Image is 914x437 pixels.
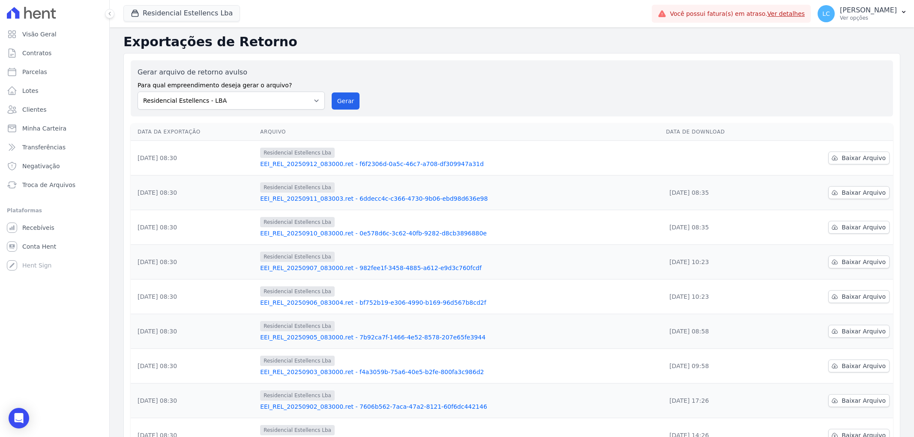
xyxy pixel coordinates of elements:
span: Residencial Estellencs Lba [260,252,335,262]
a: Baixar Arquivo [828,325,890,338]
td: [DATE] 09:58 [662,349,776,383]
td: [DATE] 08:58 [662,314,776,349]
td: [DATE] 08:30 [131,175,257,210]
span: Residencial Estellencs Lba [260,356,335,366]
span: Negativação [22,162,60,170]
span: Residencial Estellencs Lba [260,217,335,227]
a: Visão Geral [3,26,106,43]
p: Ver opções [840,15,897,21]
a: EEI_REL_20250906_083004.ret - bf752b19-e306-4990-b169-96d567b8cd2f [260,298,659,307]
span: Recebíveis [22,223,54,232]
td: [DATE] 17:26 [662,383,776,418]
span: Residencial Estellencs Lba [260,321,335,331]
a: Clientes [3,101,106,118]
p: [PERSON_NAME] [840,6,897,15]
span: Residencial Estellencs Lba [260,286,335,297]
span: Baixar Arquivo [842,327,886,336]
a: EEI_REL_20250912_083000.ret - f6f2306d-0a5c-46c7-a708-df309947a31d [260,160,659,168]
span: Baixar Arquivo [842,362,886,370]
span: Baixar Arquivo [842,258,886,266]
a: Baixar Arquivo [828,360,890,372]
td: [DATE] 10:23 [662,245,776,279]
td: [DATE] 08:30 [131,314,257,349]
button: Residencial Estellencs Lba [123,5,240,21]
td: [DATE] 08:35 [662,210,776,245]
a: Lotes [3,82,106,99]
button: Gerar [332,92,360,110]
span: Conta Hent [22,242,56,251]
span: LC [822,11,830,17]
a: EEI_REL_20250902_083000.ret - 7606b562-7aca-47a2-8121-60f6dc442146 [260,402,659,411]
a: Transferências [3,139,106,156]
span: Visão Geral [22,30,57,39]
a: Negativação [3,158,106,175]
a: Baixar Arquivo [828,186,890,199]
span: Residencial Estellencs Lba [260,148,335,158]
a: Recebíveis [3,219,106,236]
h2: Exportações de Retorno [123,34,900,50]
a: Parcelas [3,63,106,80]
label: Gerar arquivo de retorno avulso [138,67,325,77]
span: Minha Carteira [22,124,66,133]
th: Data da Exportação [131,123,257,141]
a: Baixar Arquivo [828,290,890,303]
span: Baixar Arquivo [842,292,886,301]
span: Residencial Estellencs Lba [260,425,335,435]
th: Arquivo [257,123,662,141]
a: Minha Carteira [3,120,106,137]
td: [DATE] 08:30 [131,210,257,245]
td: [DATE] 08:30 [131,141,257,175]
a: Ver detalhes [767,10,805,17]
a: EEI_REL_20250903_083000.ret - f4a3059b-75a6-40e5-b2fe-800fa3c986d2 [260,368,659,376]
span: Baixar Arquivo [842,154,886,162]
a: Baixar Arquivo [828,394,890,407]
a: EEI_REL_20250905_083000.ret - 7b92ca7f-1466-4e52-8578-207e65fe3944 [260,333,659,342]
span: Residencial Estellencs Lba [260,390,335,401]
span: Você possui fatura(s) em atraso. [670,9,805,18]
a: Baixar Arquivo [828,152,890,164]
a: Conta Hent [3,238,106,255]
span: Residencial Estellencs Lba [260,182,335,193]
a: Baixar Arquivo [828,256,890,268]
span: Troca de Arquivos [22,181,75,189]
button: LC [PERSON_NAME] Ver opções [811,2,914,26]
label: Para qual empreendimento deseja gerar o arquivo? [138,77,325,90]
span: Clientes [22,105,46,114]
span: Baixar Arquivo [842,396,886,405]
div: Open Intercom Messenger [9,408,29,428]
span: Transferências [22,143,66,152]
th: Data de Download [662,123,776,141]
a: Contratos [3,45,106,62]
td: [DATE] 08:30 [131,279,257,314]
td: [DATE] 08:30 [131,349,257,383]
span: Parcelas [22,68,47,76]
a: EEI_REL_20250910_083000.ret - 0e578d6c-3c62-40fb-9282-d8cb3896880e [260,229,659,238]
a: Baixar Arquivo [828,221,890,234]
td: [DATE] 10:23 [662,279,776,314]
td: [DATE] 08:30 [131,245,257,279]
a: EEI_REL_20250907_083000.ret - 982fee1f-3458-4885-a612-e9d3c760fcdf [260,264,659,272]
span: Baixar Arquivo [842,188,886,197]
span: Lotes [22,86,39,95]
span: Contratos [22,49,51,57]
a: EEI_REL_20250911_083003.ret - 6ddecc4c-c366-4730-9b06-ebd98d636e98 [260,194,659,203]
div: Plataformas [7,205,102,216]
td: [DATE] 08:35 [662,175,776,210]
td: [DATE] 08:30 [131,383,257,418]
a: Troca de Arquivos [3,176,106,193]
span: Baixar Arquivo [842,223,886,232]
